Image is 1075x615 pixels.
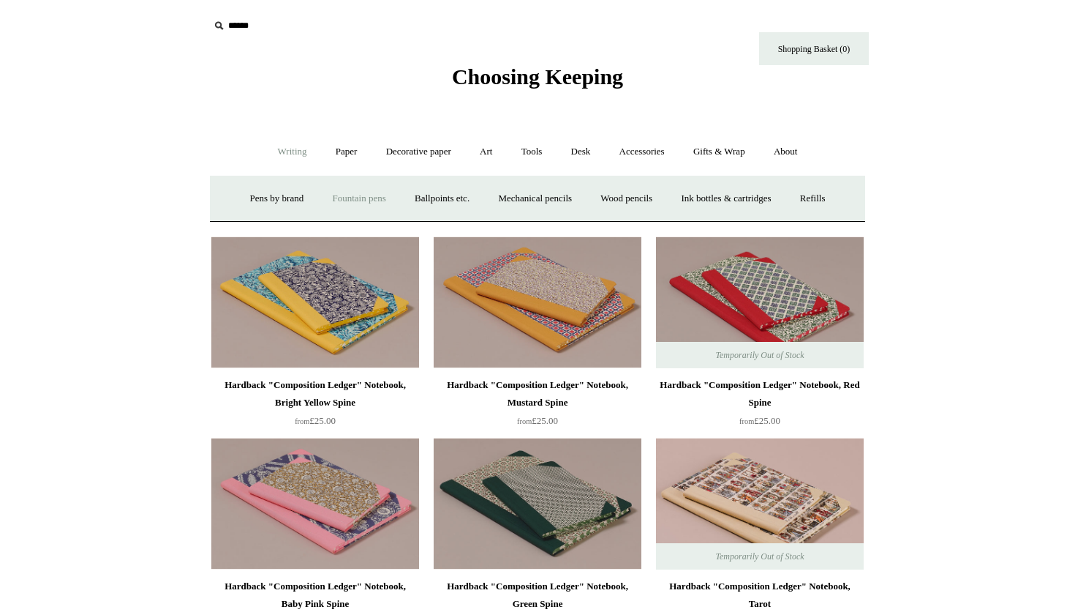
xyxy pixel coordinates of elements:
a: Hardback "Composition Ledger" Notebook, Red Spine Hardback "Composition Ledger" Notebook, Red Spi... [656,236,864,368]
img: Hardback "Composition Ledger" Notebook, Green Spine [434,438,641,570]
a: Hardback "Composition Ledger" Notebook, Tarot Hardback "Composition Ledger" Notebook, Tarot Tempo... [656,438,864,570]
span: Temporarily Out of Stock [701,543,818,570]
img: Hardback "Composition Ledger" Notebook, Red Spine [656,236,864,368]
div: Hardback "Composition Ledger" Notebook, Mustard Spine [437,376,638,411]
span: £25.00 [295,415,336,426]
a: Tools [508,133,556,171]
a: Pens by brand [237,179,317,218]
div: Hardback "Composition Ledger" Notebook, Baby Pink Spine [215,578,415,613]
span: Temporarily Out of Stock [701,342,818,368]
img: Hardback "Composition Ledger" Notebook, Mustard Spine [434,236,641,368]
a: Paper [322,133,371,171]
div: Hardback "Composition Ledger" Notebook, Bright Yellow Spine [215,376,415,411]
a: Fountain pens [319,179,399,218]
div: Hardback "Composition Ledger" Notebook, Tarot [660,578,860,613]
span: from [739,417,754,425]
span: from [295,417,309,425]
img: Hardback "Composition Ledger" Notebook, Tarot [656,438,864,570]
a: Hardback "Composition Ledger" Notebook, Mustard Spine from£25.00 [434,376,641,436]
span: £25.00 [517,415,558,426]
span: from [517,417,532,425]
a: Decorative paper [373,133,464,171]
a: Refills [787,179,839,218]
a: Mechanical pencils [485,179,585,218]
a: Hardback "Composition Ledger" Notebook, Red Spine from£25.00 [656,376,864,436]
span: Choosing Keeping [452,64,623,89]
a: Hardback "Composition Ledger" Notebook, Bright Yellow Spine Hardback "Composition Ledger" Noteboo... [211,236,419,368]
a: About [761,133,811,171]
a: Hardback "Composition Ledger" Notebook, Mustard Spine Hardback "Composition Ledger" Notebook, Mus... [434,236,641,368]
img: Hardback "Composition Ledger" Notebook, Bright Yellow Spine [211,236,419,368]
a: Shopping Basket (0) [759,32,869,65]
a: Writing [265,133,320,171]
a: Choosing Keeping [452,76,623,86]
a: Accessories [606,133,678,171]
div: Hardback "Composition Ledger" Notebook, Red Spine [660,376,860,411]
a: Hardback "Composition Ledger" Notebook, Baby Pink Spine Hardback "Composition Ledger" Notebook, B... [211,438,419,570]
img: Hardback "Composition Ledger" Notebook, Baby Pink Spine [211,438,419,570]
div: Hardback "Composition Ledger" Notebook, Green Spine [437,578,638,613]
a: Hardback "Composition Ledger" Notebook, Green Spine Hardback "Composition Ledger" Notebook, Green... [434,438,641,570]
a: Art [467,133,505,171]
a: Ink bottles & cartridges [668,179,784,218]
a: Wood pencils [587,179,665,218]
a: Desk [558,133,604,171]
a: Gifts & Wrap [680,133,758,171]
a: Hardback "Composition Ledger" Notebook, Bright Yellow Spine from£25.00 [211,376,419,436]
span: £25.00 [739,415,780,426]
a: Ballpoints etc. [401,179,483,218]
